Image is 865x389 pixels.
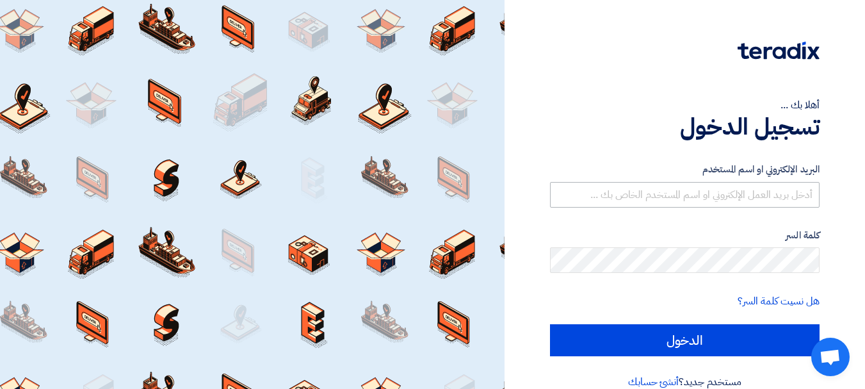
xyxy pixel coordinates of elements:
a: هل نسيت كلمة السر؟ [738,294,820,309]
label: كلمة السر [550,228,820,243]
input: أدخل بريد العمل الإلكتروني او اسم المستخدم الخاص بك ... [550,182,820,208]
label: البريد الإلكتروني او اسم المستخدم [550,162,820,177]
div: دردشة مفتوحة [811,338,850,376]
img: Teradix logo [738,42,820,60]
input: الدخول [550,324,820,356]
h1: تسجيل الدخول [550,113,820,141]
div: أهلا بك ... [550,97,820,113]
